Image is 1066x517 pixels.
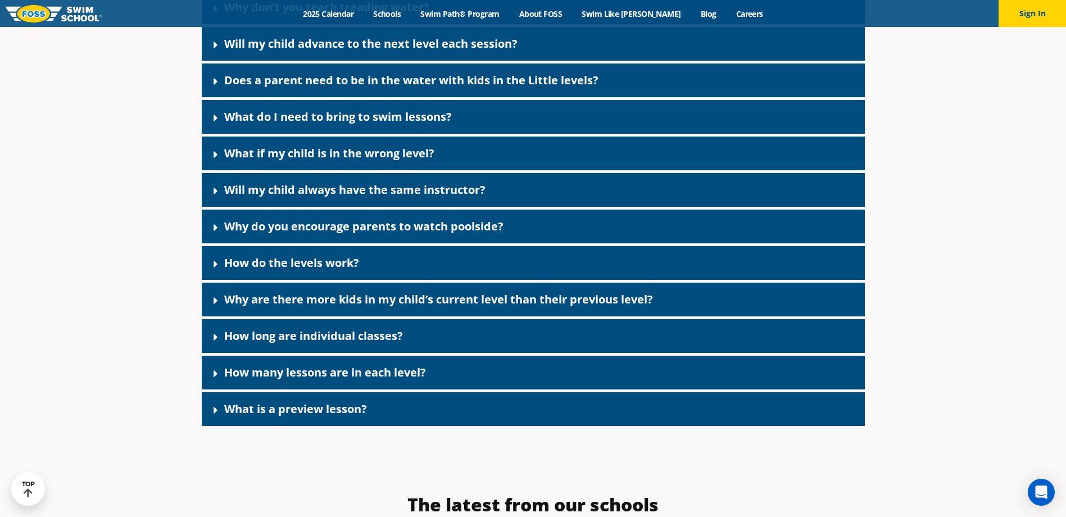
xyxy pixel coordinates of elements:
[364,8,411,19] a: Schools
[202,100,865,134] div: What do I need to bring to swim lessons?
[224,292,653,307] a: Why are there more kids in my child’s current level than their previous level?
[224,146,434,161] a: What if my child is in the wrong level?
[202,246,865,280] div: How do the levels work?
[202,137,865,170] div: What if my child is in the wrong level?
[202,283,865,316] div: Why are there more kids in my child’s current level than their previous level?
[22,480,35,498] div: TOP
[202,319,865,353] div: How long are individual classes?
[691,8,726,19] a: Blog
[202,64,865,97] div: Does a parent need to be in the water with kids in the Little levels?
[572,8,691,19] a: Swim Like [PERSON_NAME]
[293,8,364,19] a: 2025 Calendar
[224,109,452,124] a: What do I need to bring to swim lessons?
[224,401,367,416] a: What is a preview lesson?
[6,5,102,22] img: FOSS Swim School Logo
[1028,479,1055,506] div: Open Intercom Messenger
[202,392,865,426] div: What is a preview lesson?
[726,8,773,19] a: Careers
[509,8,572,19] a: About FOSS
[202,173,865,207] div: Will my child always have the same instructor?
[224,255,359,270] a: How do the levels work?
[411,8,509,19] a: Swim Path® Program
[224,219,503,234] a: Why do you encourage parents to watch poolside?
[202,356,865,389] div: How many lessons are in each level?
[202,210,865,243] div: Why do you encourage parents to watch poolside?
[224,182,486,197] a: Will my child always have the same instructor?
[224,365,426,380] a: How many lessons are in each level?
[224,36,518,51] a: Will my child advance to the next level each session?
[224,328,403,343] a: How long are individual classes?
[202,27,865,61] div: Will my child advance to the next level each session?
[224,72,598,88] a: Does a parent need to be in the water with kids in the Little levels?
